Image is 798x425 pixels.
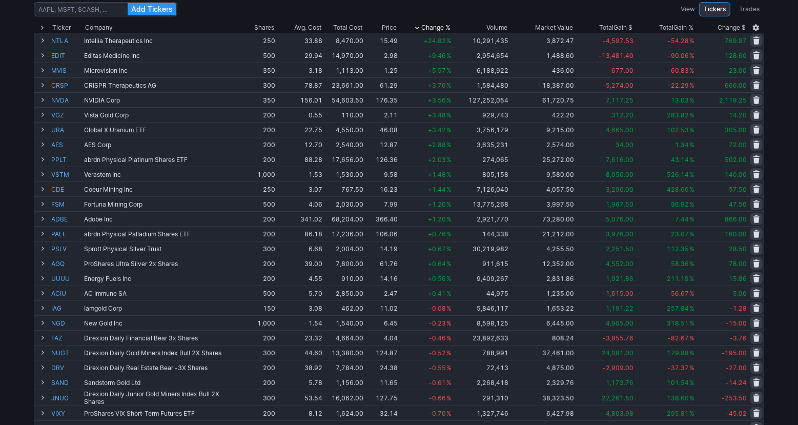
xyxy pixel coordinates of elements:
span: 769.97 [725,37,747,45]
span: -13,481.40 [599,52,633,59]
td: 200 [239,256,276,271]
td: 350 [239,92,276,107]
td: 4,550.00 [323,122,364,137]
td: 12,352.00 [509,256,575,271]
div: Expand All [34,23,50,33]
a: PALL [51,227,82,241]
span: % [689,52,694,59]
span: % [446,290,452,297]
span: 15.86 [729,275,747,282]
span: 7,117.25 [606,96,633,104]
td: 911,615 [453,256,510,271]
td: 61.76 [364,256,399,271]
td: 61,720.75 [509,92,575,107]
td: 767.50 [323,181,364,196]
td: 9,580.00 [509,167,575,181]
a: NGD [51,316,82,330]
td: 78.87 [276,77,323,92]
td: 3,756,179 [453,122,510,137]
td: 2,574.00 [509,137,575,152]
td: 1,235.00 [509,286,575,300]
span: +0.41 [428,290,446,297]
span: -5,274.00 [603,82,633,89]
td: 436.00 [509,63,575,77]
div: Sprott Physical Silver Trust [84,245,238,253]
td: 14,970.00 [323,48,364,63]
span: 47.50 [729,200,747,208]
span: % [689,260,694,268]
span: 5.00 [733,290,747,297]
td: 15.49 [364,33,399,48]
td: 1,000 [239,315,276,330]
div: Verastem Inc [84,171,238,178]
span: % [446,111,452,119]
td: 4,057.50 [509,181,575,196]
span: 312.20 [611,111,633,119]
span: -1.28 [730,305,747,312]
span: 428.66 [667,186,689,193]
div: ProShares Ultra Silver 2x Shares [84,260,238,268]
td: 2.47 [364,286,399,300]
td: 462.00 [323,300,364,315]
div: Price [382,23,397,33]
td: 1.54 [276,315,323,330]
span: % [446,96,452,104]
a: CRSP [51,78,82,92]
td: 200 [239,271,276,286]
a: FSM [51,197,82,211]
a: MVIS [51,63,82,77]
div: Adobe Inc [84,215,238,223]
span: -54.28 [668,37,689,45]
div: Vista Gold Corp [84,111,238,119]
a: FAZ [51,331,82,345]
td: 350 [239,63,276,77]
td: 73,280.00 [509,211,575,226]
td: 341.02 [276,211,323,226]
div: abrdn Physical Palladium Shares ETF [84,230,238,238]
a: UUUU [51,271,82,286]
span: +2.88 [428,141,446,149]
td: 61.29 [364,77,399,92]
span: +0.67 [428,245,446,253]
td: 22.75 [276,122,323,137]
div: abrdn Physical Platinum Shares ETF [84,156,238,164]
td: 30,219,982 [453,241,510,256]
span: % [689,215,694,223]
div: Global X Uranium ETF [84,126,238,134]
span: 866.00 [725,215,747,223]
span: Total [659,23,673,33]
div: Coeur Mining Inc [84,186,238,193]
div: Avg. Cost [294,23,321,33]
span: +3.76 [428,82,446,89]
td: 156.01 [276,92,323,107]
div: Microvision Inc [84,67,238,74]
td: 4.55 [276,271,323,286]
td: 14.19 [364,241,399,256]
td: 4.06 [276,196,323,211]
td: 21,212.00 [509,226,575,241]
span: % [446,156,452,164]
span: % [446,141,452,149]
span: % [446,215,452,223]
span: % [689,171,694,178]
span: 283.82 [667,111,689,119]
span: -4,597.53 [603,37,633,45]
td: 2,850.00 [323,286,364,300]
span: 1,921.86 [606,275,633,282]
span: 5,076.00 [606,215,633,223]
td: 25,272.00 [509,152,575,167]
div: Volume [486,23,507,33]
td: 9,409,267 [453,271,510,286]
span: 1,967.50 [606,200,633,208]
td: 2,954,654 [453,48,510,63]
td: 2,921,770 [453,211,510,226]
span: 2,251.50 [606,245,633,253]
span: % [446,260,452,268]
div: Iamgold Corp [84,305,238,312]
div: Energy Fuels Inc [84,275,238,282]
span: 305.00 [725,126,747,134]
span: 78.00 [729,260,747,268]
td: 7,800.00 [323,256,364,271]
td: 200 [239,152,276,167]
td: 0.55 [276,107,323,122]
